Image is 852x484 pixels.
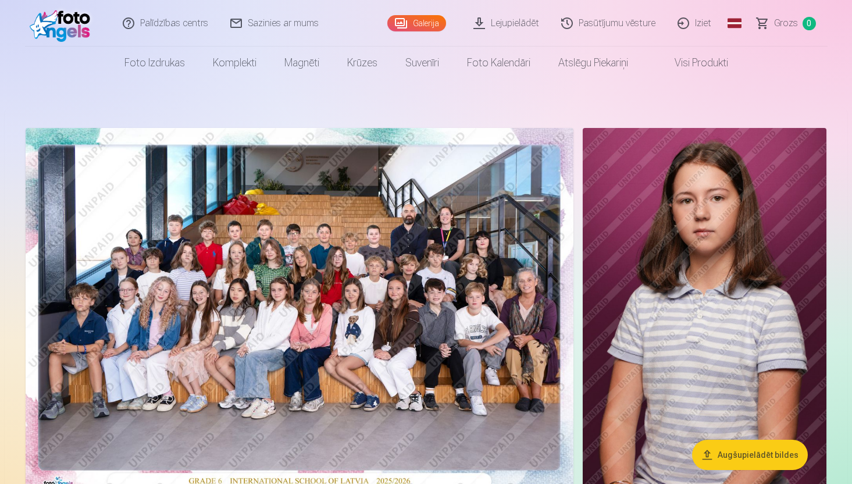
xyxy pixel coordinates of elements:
a: Krūzes [333,47,391,79]
a: Suvenīri [391,47,453,79]
img: /fa1 [30,5,97,42]
a: Atslēgu piekariņi [544,47,642,79]
a: Magnēti [270,47,333,79]
a: Komplekti [199,47,270,79]
a: Foto kalendāri [453,47,544,79]
a: Galerija [387,15,446,31]
span: 0 [803,17,816,30]
button: Augšupielādēt bildes [692,440,808,470]
span: Grozs [774,16,798,30]
a: Visi produkti [642,47,742,79]
a: Foto izdrukas [110,47,199,79]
